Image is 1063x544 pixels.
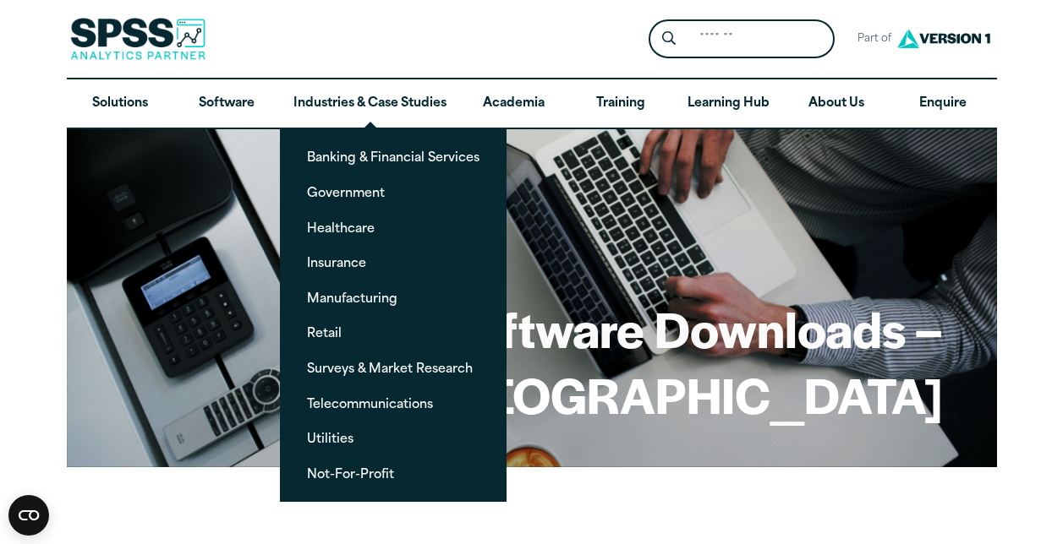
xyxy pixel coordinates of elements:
[293,422,493,454] a: Utilities
[460,79,567,128] a: Academia
[293,177,493,208] a: Government
[293,141,493,172] a: Banking & Financial Services
[67,79,997,128] nav: Desktop version of site main menu
[293,317,493,348] a: Retail
[893,23,995,54] img: Version1 Logo
[280,128,507,502] ul: Industries & Case Studies
[293,247,493,278] a: Insurance
[67,79,173,128] a: Solutions
[653,24,684,55] button: Search magnifying glass icon
[848,27,893,52] span: Part of
[173,79,280,128] a: Software
[293,458,493,489] a: Not-For-Profit
[890,79,996,128] a: Enquire
[8,495,49,536] button: Open CMP widget
[293,282,493,313] a: Manufacturing
[662,31,676,46] svg: Search magnifying glass icon
[567,79,673,128] a: Training
[783,79,890,128] a: About Us
[293,352,493,384] a: Surveys & Market Research
[70,18,205,60] img: SPSS Analytics Partner
[280,79,460,128] a: Industries & Case Studies
[293,388,493,419] a: Telecommunications
[649,19,835,59] form: Site Header Search Form
[121,296,943,427] h1: Software Downloads – [GEOGRAPHIC_DATA]
[674,79,783,128] a: Learning Hub
[293,212,493,243] a: Healthcare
